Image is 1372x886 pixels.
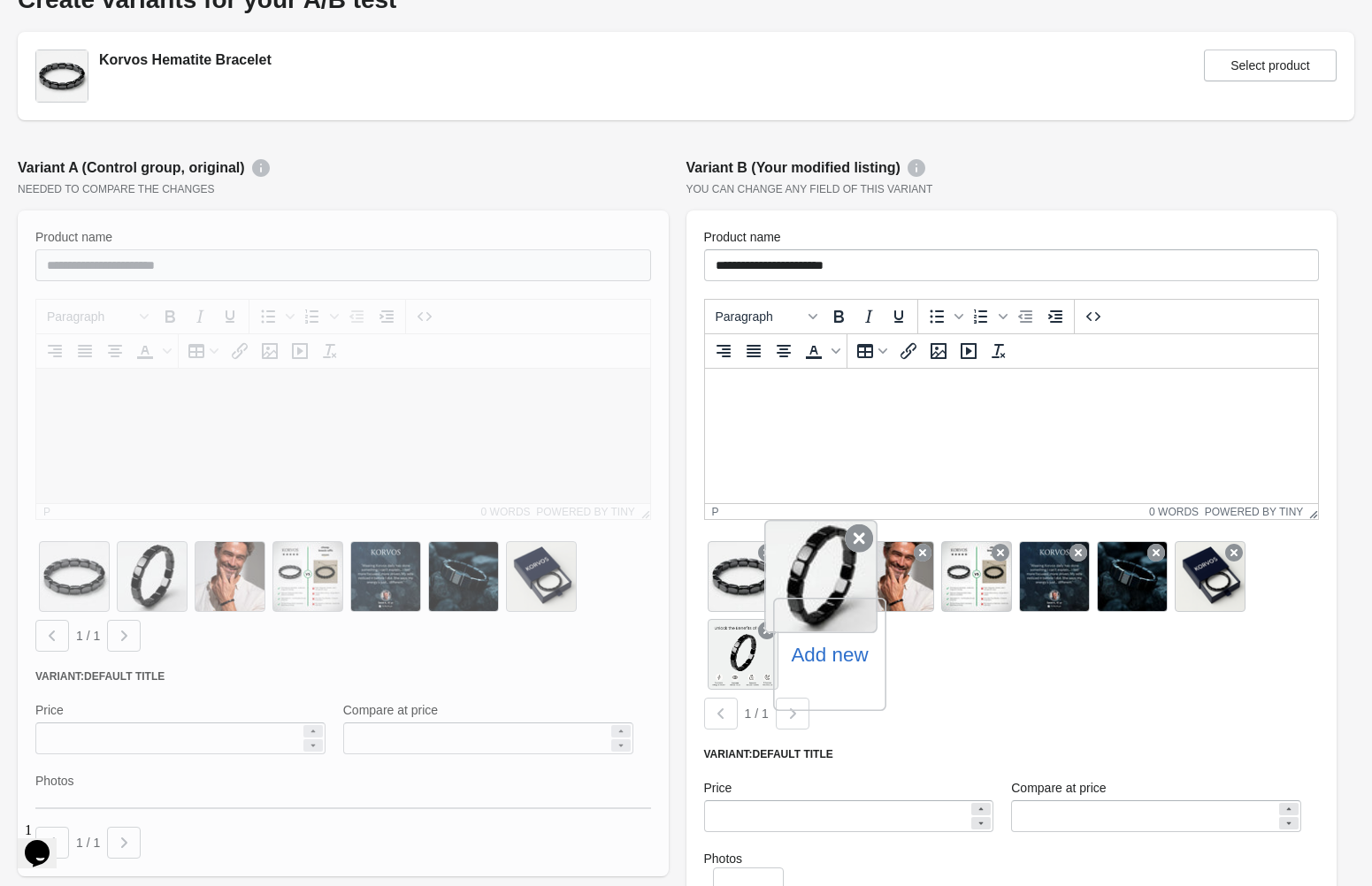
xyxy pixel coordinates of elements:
button: Select product [1204,50,1337,81]
label: Add new [791,640,868,668]
div: Variant: Default Title [704,747,1320,761]
div: p [712,506,719,518]
button: Insert/edit media [954,336,984,366]
div: Variant A (Control group, original) [18,157,669,179]
div: Korvos Hematite Bracelet [99,50,272,71]
button: Decrease indent [1010,302,1040,332]
span: 1 / 1 [745,707,769,721]
div: Needed to compare the changes [18,182,669,196]
iframe: Rich Text Area. Press ALT-0 for help. [705,369,1319,503]
a: Powered by Tiny [1205,506,1304,518]
button: Insert/edit image [924,336,954,366]
span: 1 / 1 [76,836,100,850]
label: Compare at price [1011,779,1106,797]
div: You can change any field of this variant [686,182,1338,196]
button: Italic [854,302,884,332]
label: Price [704,779,732,797]
iframe: chat widget [18,815,74,868]
button: Underline [884,302,914,332]
button: Insert/edit link [893,336,924,366]
div: Text color [799,336,843,366]
button: Justify [739,336,769,366]
span: Select product [1230,58,1310,73]
button: Blocks [709,302,824,332]
div: Bullet list [922,302,966,332]
button: Align center [769,336,799,366]
div: Resize [1303,504,1318,519]
button: Align right [709,336,739,366]
button: Bold [824,302,854,332]
div: Variant B (Your modified listing) [686,157,1338,179]
span: Paragraph [716,309,802,324]
div: Numbered list [966,302,1010,332]
button: 0 words [1149,506,1199,518]
button: Source code [1078,302,1108,332]
span: 1 / 1 [76,629,100,643]
button: Table [851,336,893,366]
button: Clear formatting [984,336,1014,366]
label: Photos [704,850,1320,867]
label: Product name [704,228,781,246]
button: Increase indent [1040,302,1070,332]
